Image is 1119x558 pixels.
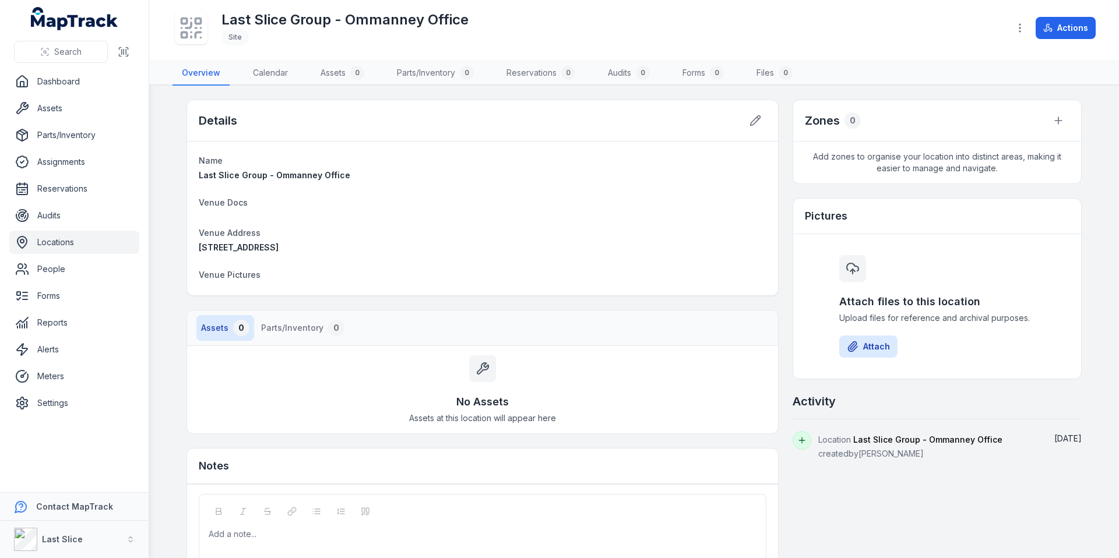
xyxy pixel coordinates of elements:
[9,123,139,147] a: Parts/Inventory
[233,320,249,336] div: 0
[636,66,650,80] div: 0
[839,294,1035,310] h3: Attach files to this location
[9,204,139,227] a: Audits
[256,315,349,341] button: Parts/Inventory0
[14,41,108,63] button: Search
[199,242,279,252] span: [STREET_ADDRESS]
[747,61,802,86] a: Files0
[793,393,836,409] h2: Activity
[818,435,1002,458] span: Location created by [PERSON_NAME]
[1054,433,1082,443] span: [DATE]
[844,112,861,129] div: 0
[9,391,139,415] a: Settings
[388,61,483,86] a: Parts/Inventory0
[54,46,82,58] span: Search
[9,97,139,120] a: Assets
[456,394,509,410] h3: No Assets
[9,70,139,93] a: Dashboard
[311,61,374,86] a: Assets0
[199,112,237,129] h2: Details
[9,365,139,388] a: Meters
[199,156,223,165] span: Name
[710,66,724,80] div: 0
[460,66,474,80] div: 0
[244,61,297,86] a: Calendar
[221,29,249,45] div: Site
[853,435,1002,444] span: Last Slice Group - Ommanney Office
[199,228,261,238] span: Venue Address
[805,208,847,224] h3: Pictures
[36,502,113,511] strong: Contact MapTrack
[497,61,585,86] a: Reservations0
[199,170,350,180] span: Last Slice Group - Ommanney Office
[9,231,139,254] a: Locations
[9,311,139,334] a: Reports
[1036,17,1096,39] button: Actions
[1054,433,1082,443] time: 10/10/2025, 8:45:37 am
[350,66,364,80] div: 0
[805,112,840,129] h2: Zones
[839,335,898,358] button: Attach
[839,312,1035,324] span: Upload files for reference and archival purposes.
[673,61,733,86] a: Forms0
[793,142,1081,183] span: Add zones to organise your location into distinct areas, making it easier to manage and navigate.
[9,150,139,174] a: Assignments
[196,315,254,341] button: Assets0
[9,177,139,200] a: Reservations
[9,257,139,281] a: People
[221,10,469,29] h1: Last Slice Group - Ommanney Office
[328,320,344,336] div: 0
[199,197,248,207] span: Venue Docs
[561,66,575,80] div: 0
[409,412,556,424] span: Assets at this location will appear here
[779,66,793,80] div: 0
[9,338,139,361] a: Alerts
[9,284,139,308] a: Forms
[173,61,230,86] a: Overview
[31,7,118,30] a: MapTrack
[42,534,83,544] strong: Last Slice
[199,458,229,474] h3: Notes
[599,61,659,86] a: Audits0
[199,270,261,280] span: Venue Pictures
